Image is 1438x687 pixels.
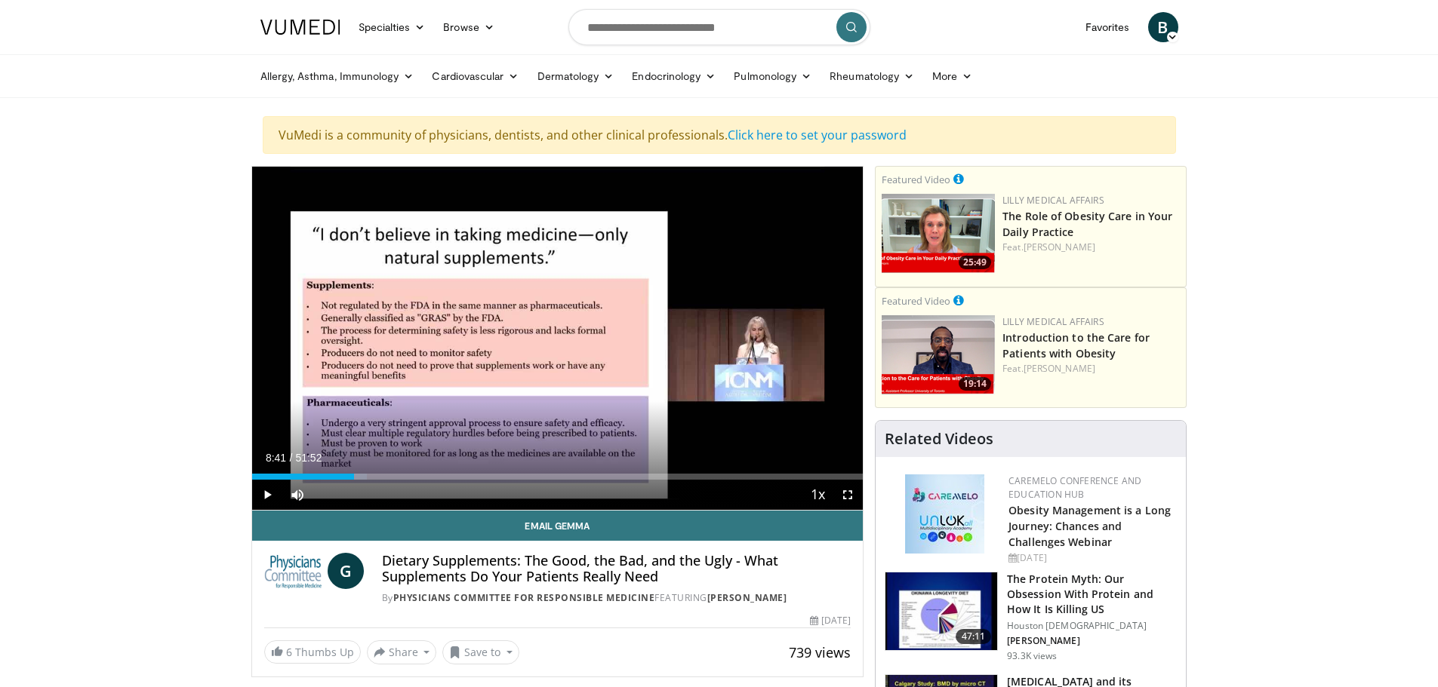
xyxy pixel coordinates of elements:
a: CaReMeLO Conference and Education Hub [1008,474,1141,501]
a: Allergy, Asthma, Immunology [251,61,423,91]
img: VuMedi Logo [260,20,340,35]
a: Rheumatology [821,61,923,91]
span: 739 views [789,643,851,661]
div: [DATE] [810,614,851,627]
a: Pulmonology [725,61,821,91]
img: acc2e291-ced4-4dd5-b17b-d06994da28f3.png.150x105_q85_crop-smart_upscale.png [882,315,995,394]
a: 25:49 [882,194,995,273]
button: Playback Rate [802,480,833,510]
p: [PERSON_NAME] [1007,635,1177,647]
input: Search topics, interventions [568,9,870,45]
a: [PERSON_NAME] [707,591,787,604]
span: 8:41 [266,452,286,464]
video-js: Video Player [252,167,864,511]
a: [PERSON_NAME] [1024,362,1095,375]
div: Feat. [1002,241,1180,254]
a: 19:14 [882,315,995,394]
h4: Related Videos [885,430,993,448]
small: Featured Video [882,173,950,186]
button: Save to [442,640,519,664]
img: Physicians Committee for Responsible Medicine [264,553,322,589]
a: Lilly Medical Affairs [1002,194,1104,207]
span: 47:11 [956,629,992,644]
a: Click here to set your password [728,127,907,143]
a: G [328,553,364,589]
div: Progress Bar [252,474,864,480]
p: Houston [DEMOGRAPHIC_DATA] [1007,620,1177,632]
img: b7b8b05e-5021-418b-a89a-60a270e7cf82.150x105_q85_crop-smart_upscale.jpg [885,572,997,651]
a: Obesity Management is a Long Journey: Chances and Challenges Webinar [1008,503,1171,549]
a: More [923,61,981,91]
a: Email Gemma [252,511,864,541]
button: Share [367,640,437,664]
a: Endocrinology [623,61,725,91]
div: By FEATURING [382,591,851,605]
span: / [290,452,293,464]
a: Favorites [1076,12,1139,42]
a: 6 Thumbs Up [264,640,361,664]
a: Browse [434,12,503,42]
button: Mute [282,480,313,510]
p: 93.3K views [1007,650,1057,662]
span: 6 [286,645,292,659]
h3: The Protein Myth: Our Obsession With Protein and How It Is Killing US [1007,572,1177,617]
a: Introduction to the Care for Patients with Obesity [1002,330,1150,360]
div: VuMedi is a community of physicians, dentists, and other clinical professionals. [263,116,1176,154]
button: Play [252,480,282,510]
a: Cardiovascular [423,61,528,91]
img: e1208b6b-349f-4914-9dd7-f97803bdbf1d.png.150x105_q85_crop-smart_upscale.png [882,194,995,273]
a: Specialties [349,12,435,42]
button: Fullscreen [833,480,863,510]
div: Feat. [1002,362,1180,376]
div: [DATE] [1008,551,1174,565]
small: Featured Video [882,294,950,308]
a: B [1148,12,1178,42]
a: Dermatology [528,61,624,91]
span: 19:14 [959,377,991,391]
a: Physicians Committee for Responsible Medicine [393,591,655,604]
a: 47:11 The Protein Myth: Our Obsession With Protein and How It Is Killing US Houston [DEMOGRAPHIC_... [885,572,1177,662]
span: 51:52 [295,452,322,464]
h4: Dietary Supplements: The Good, the Bad, and the Ugly - What Supplements Do Your Patients Really Need [382,553,851,585]
a: Lilly Medical Affairs [1002,315,1104,328]
a: The Role of Obesity Care in Your Daily Practice [1002,209,1172,239]
a: [PERSON_NAME] [1024,241,1095,253]
span: 25:49 [959,256,991,269]
img: 45df64a9-a6de-482c-8a90-ada250f7980c.png.150x105_q85_autocrop_double_scale_upscale_version-0.2.jpg [905,474,984,554]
